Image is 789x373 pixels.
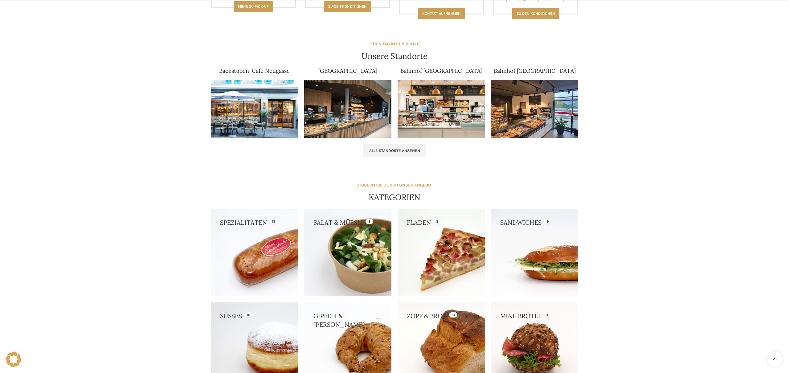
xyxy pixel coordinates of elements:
[238,4,269,9] span: Mehr zu Pick-Up
[422,11,461,16] span: Kontakt aufnehmen
[324,1,371,12] a: Zu den Konditionen
[369,41,421,47] div: JEDEN TAG IN IHRER NÄHE
[219,67,290,74] a: Backstuben-Café Neugasse
[356,182,433,189] div: STÖBERN SIE DURCH UNSER ANGEBOT
[400,67,482,74] a: Bahnhof [GEOGRAPHIC_DATA]
[494,67,576,74] a: Bahnhof [GEOGRAPHIC_DATA]
[369,192,420,203] h4: KATEGORIEN
[512,8,559,19] a: Zu den konditionen
[318,67,377,74] a: [GEOGRAPHIC_DATA]
[328,4,367,9] span: Zu den Konditionen
[369,148,420,153] span: Alle Standorte ansehen
[234,1,273,12] a: Mehr zu Pick-Up
[418,8,465,19] a: Kontakt aufnehmen
[363,144,426,157] a: Alle Standorte ansehen
[362,51,427,62] h4: Unsere Standorte
[517,11,555,16] span: Zu den konditionen
[767,351,783,367] a: Scroll to top button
